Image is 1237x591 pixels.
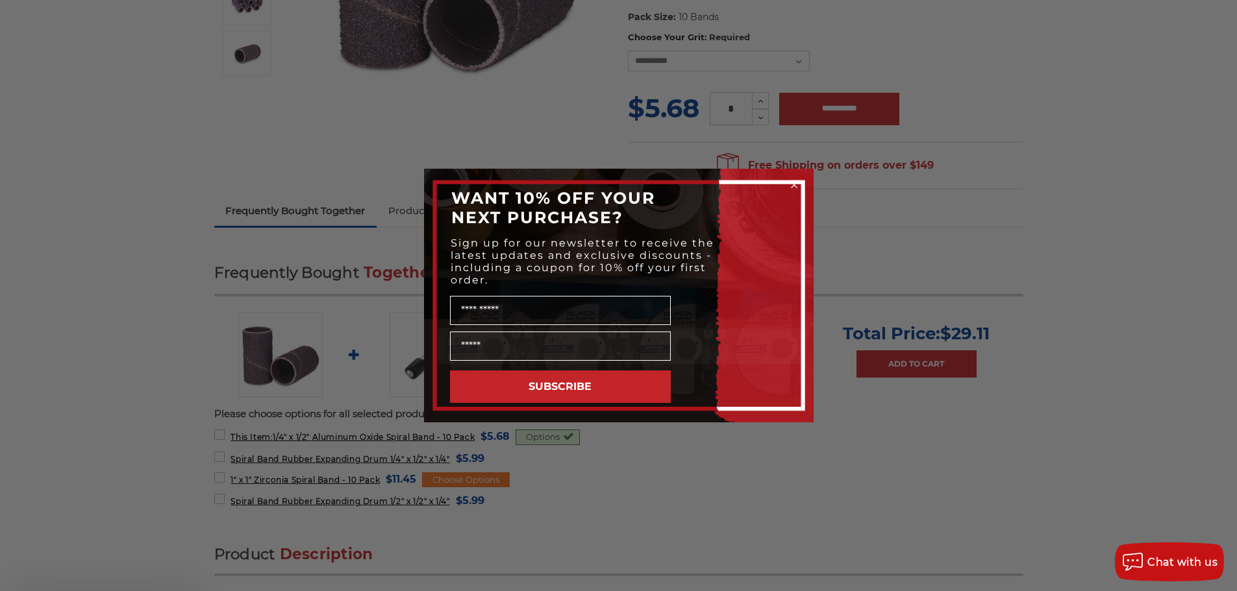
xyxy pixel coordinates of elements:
input: Email [450,332,671,361]
span: Chat with us [1147,556,1218,568]
span: Sign up for our newsletter to receive the latest updates and exclusive discounts - including a co... [451,237,714,286]
button: Chat with us [1115,542,1224,581]
button: SUBSCRIBE [450,370,671,403]
button: Close dialog [788,178,801,191]
span: WANT 10% OFF YOUR NEXT PURCHASE? [451,188,655,227]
